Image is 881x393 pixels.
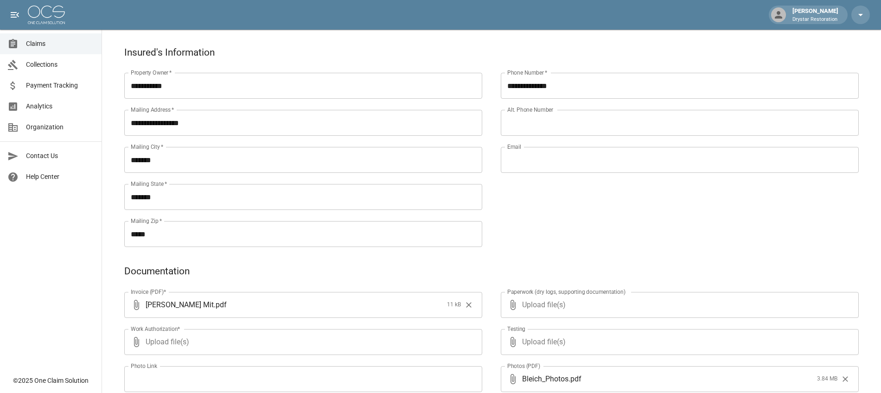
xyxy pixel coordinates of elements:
span: Bleich_Photos [522,374,568,384]
span: Collections [26,60,94,70]
label: Photo Link [131,362,157,370]
span: Contact Us [26,151,94,161]
span: . pdf [214,299,227,310]
label: Alt. Phone Number [507,106,553,114]
span: 3.84 MB [817,374,837,384]
label: Invoice (PDF)* [131,288,166,296]
label: Photos (PDF) [507,362,540,370]
label: Testing [507,325,525,333]
label: Phone Number [507,69,547,76]
label: Paperwork (dry logs, supporting documentation) [507,288,626,296]
label: Property Owner [131,69,172,76]
img: ocs-logo-white-transparent.png [28,6,65,24]
span: Upload file(s) [146,329,457,355]
span: Payment Tracking [26,81,94,90]
label: Email [507,143,521,151]
span: 11 kB [447,300,461,310]
label: Mailing City [131,143,164,151]
div: [PERSON_NAME] [789,6,842,23]
span: Help Center [26,172,94,182]
button: open drawer [6,6,24,24]
label: Mailing Address [131,106,174,114]
span: Upload file(s) [522,329,834,355]
label: Mailing Zip [131,217,162,225]
label: Work Authorization* [131,325,180,333]
span: Claims [26,39,94,49]
span: [PERSON_NAME] Mit [146,299,214,310]
span: Organization [26,122,94,132]
label: Mailing State [131,180,167,188]
button: Clear [838,372,852,386]
div: © 2025 One Claim Solution [13,376,89,385]
button: Clear [462,298,476,312]
span: . pdf [568,374,581,384]
span: Upload file(s) [522,292,834,318]
p: Drystar Restoration [792,16,838,24]
span: Analytics [26,101,94,111]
